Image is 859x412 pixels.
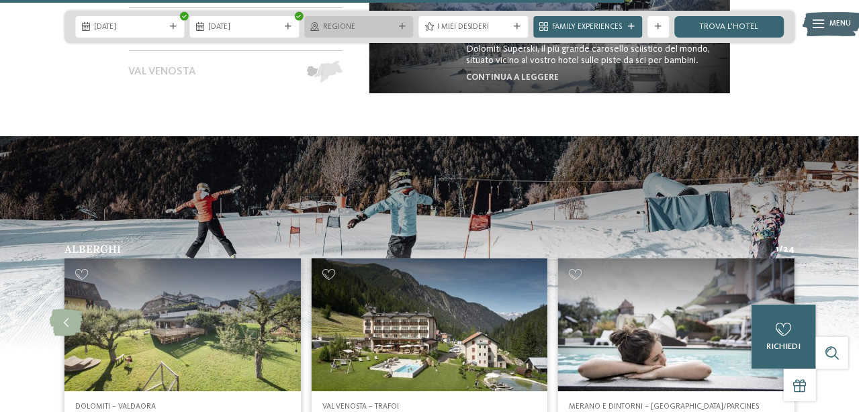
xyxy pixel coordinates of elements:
[312,258,548,391] img: Hotel sulle piste da sci per bambini: divertimento senza confini
[323,22,395,33] span: Regione
[558,258,795,391] img: Hotel sulle piste da sci per bambini: divertimento senza confini
[783,244,795,256] span: 24
[322,403,400,411] span: Val Venosta – Trafoi
[569,403,759,411] span: Merano e dintorni – [GEOGRAPHIC_DATA]/Parcines
[129,66,197,79] span: Val Venosta
[64,258,301,391] img: Hotel sulle piste da sci per bambini: divertimento senza confini
[767,342,801,351] span: richiedi
[779,244,783,256] span: /
[209,22,281,33] span: [DATE]
[94,22,166,33] span: [DATE]
[752,305,816,369] a: richiedi
[64,242,121,256] span: Alberghi
[438,22,510,33] span: I miei desideri
[466,73,559,82] a: continua a leggere
[675,16,784,38] a: trova l’hotel
[75,403,156,411] span: Dolomiti – Valdaora
[776,244,779,256] span: 1
[552,22,624,33] span: Family Experiences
